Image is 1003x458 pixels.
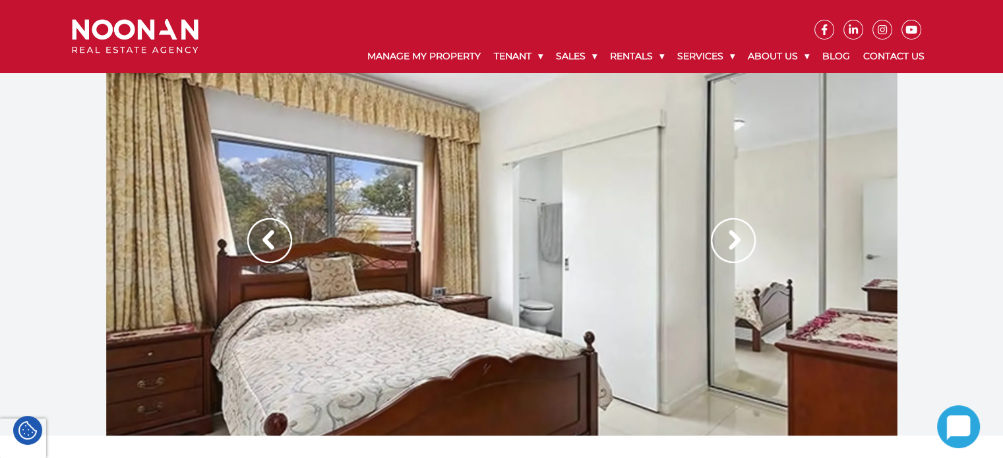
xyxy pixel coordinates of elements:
[816,40,857,73] a: Blog
[487,40,549,73] a: Tenant
[603,40,671,73] a: Rentals
[671,40,741,73] a: Services
[857,40,931,73] a: Contact Us
[741,40,816,73] a: About Us
[549,40,603,73] a: Sales
[711,218,756,263] img: Arrow slider
[247,218,292,263] img: Arrow slider
[13,416,42,445] div: Cookie Settings
[72,19,198,54] img: Noonan Real Estate Agency
[361,40,487,73] a: Manage My Property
